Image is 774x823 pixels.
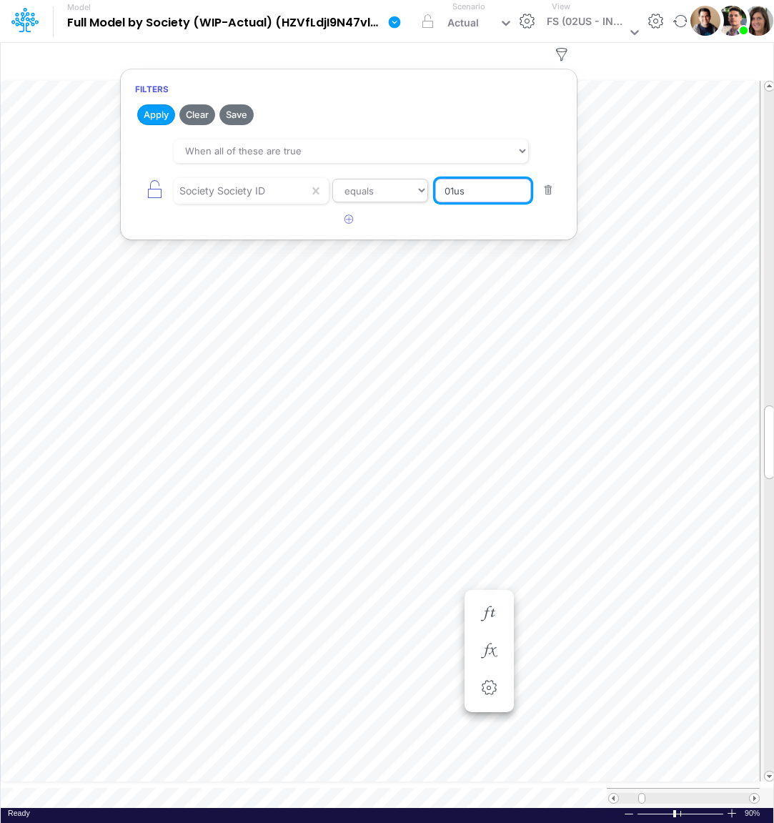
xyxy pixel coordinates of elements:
img: User Image Icon [690,6,720,36]
label: View [552,1,570,13]
div: Zoom level [745,808,766,819]
div: Zoom [637,808,726,819]
input: Type a title here [13,39,462,69]
div: Zoom In [726,808,738,819]
label: Scenario [452,1,485,13]
h6: Filters [121,77,577,102]
span: Ready [8,809,30,817]
button: Apply [137,104,175,125]
div: Zoom [673,810,676,817]
div: In Ready mode [8,808,30,819]
div: Society Society ID [179,183,265,198]
div: Zoom Out [623,809,635,819]
div: Actual [447,15,479,34]
button: Clear [179,104,215,125]
span: 90% [745,808,766,819]
img: User Image Icon [717,6,747,36]
img: User Image Icon [743,6,773,36]
b: Full Model by Society (WIP-Actual) (HZVfLdjI9N47vlWAPKHYHMVl_BtDnDdp) [67,16,382,30]
div: FS (02US - INC US) [547,14,626,32]
label: Model [67,3,91,12]
button: Save [219,104,254,125]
